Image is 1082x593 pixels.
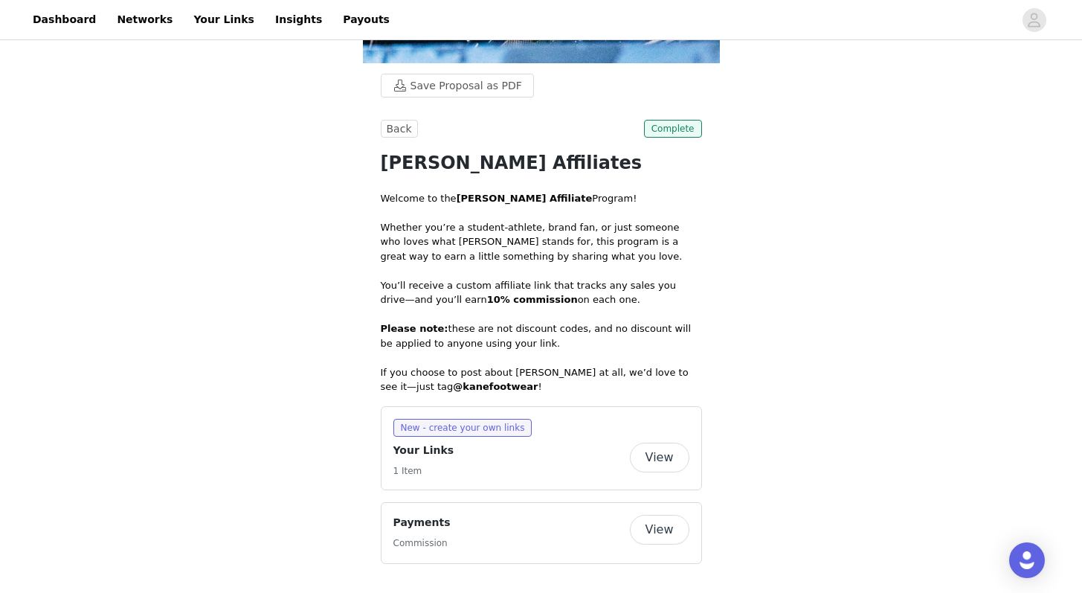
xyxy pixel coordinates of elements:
[457,193,593,204] strong: [PERSON_NAME] Affiliate
[381,278,702,307] p: You’ll receive a custom affiliate link that tracks any sales you drive—and you’ll earn on each one.
[381,502,702,564] div: Payments
[487,294,578,305] strong: 10% commission
[381,321,702,350] p: these are not discount codes, and no discount will be applied to anyone using your link.
[381,365,702,394] p: If you choose to post about [PERSON_NAME] at all, we’d love to see it—just tag !
[393,515,451,531] h4: Payments
[630,443,689,472] button: View
[393,536,451,550] h5: Commission
[644,120,702,138] span: Complete
[381,120,418,138] button: Back
[184,3,263,36] a: Your Links
[381,323,448,334] strong: Please note:
[108,3,181,36] a: Networks
[381,220,702,278] p: Whether you’re a student-athlete, brand fan, or just someone who loves what [PERSON_NAME] stands ...
[393,419,532,437] span: New - create your own links
[334,3,399,36] a: Payouts
[24,3,105,36] a: Dashboard
[1009,542,1045,578] div: Open Intercom Messenger
[393,443,454,458] h4: Your Links
[381,74,534,97] button: Save Proposal as PDF
[381,150,702,176] h1: [PERSON_NAME] Affiliates
[393,464,454,478] h5: 1 Item
[1027,8,1041,32] div: avatar
[453,381,538,392] strong: @kanefootwear
[381,191,702,206] p: Welcome to the Program!
[266,3,331,36] a: Insights
[630,515,689,545] button: View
